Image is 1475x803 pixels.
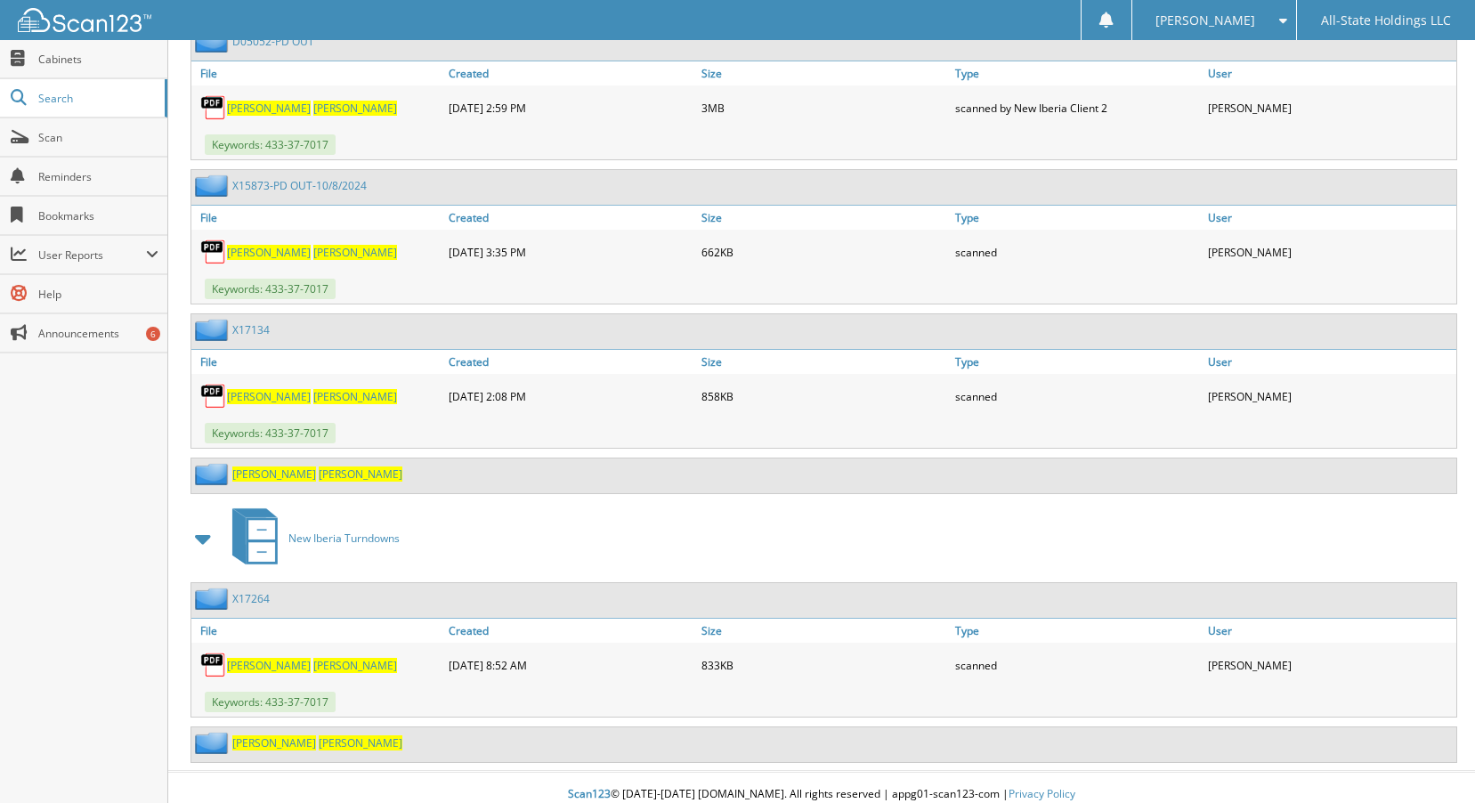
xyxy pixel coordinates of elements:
[444,378,697,414] div: [DATE] 2:08 PM
[227,245,397,260] a: [PERSON_NAME] [PERSON_NAME]
[697,619,950,643] a: Size
[1204,234,1456,270] div: [PERSON_NAME]
[200,383,227,410] img: PDF.png
[1321,15,1451,26] span: All-State Holdings LLC
[1204,378,1456,414] div: [PERSON_NAME]
[444,90,697,126] div: [DATE] 2:59 PM
[1386,718,1475,803] iframe: Chat Widget
[195,30,232,53] img: folder2.png
[1204,61,1456,85] a: User
[951,350,1204,374] a: Type
[1009,786,1075,801] a: Privacy Policy
[191,619,444,643] a: File
[232,466,316,482] span: [PERSON_NAME]
[227,245,311,260] span: [PERSON_NAME]
[313,389,397,404] span: [PERSON_NAME]
[444,647,697,683] div: [DATE] 8:52 AM
[38,247,146,263] span: User Reports
[18,8,151,32] img: scan123-logo-white.svg
[951,619,1204,643] a: Type
[200,652,227,678] img: PDF.png
[232,591,270,606] a: X17264
[951,90,1204,126] div: scanned by New Iberia Client 2
[195,463,232,485] img: folder2.png
[205,423,336,443] span: Keywords: 433-37-7017
[232,735,402,750] a: [PERSON_NAME] [PERSON_NAME]
[195,588,232,610] img: folder2.png
[313,245,397,260] span: [PERSON_NAME]
[38,52,158,67] span: Cabinets
[444,619,697,643] a: Created
[227,658,311,673] span: [PERSON_NAME]
[313,101,397,116] span: [PERSON_NAME]
[1204,90,1456,126] div: [PERSON_NAME]
[38,130,158,145] span: Scan
[951,206,1204,230] a: Type
[191,350,444,374] a: File
[319,466,402,482] span: [PERSON_NAME]
[568,786,611,801] span: Scan123
[697,378,950,414] div: 858KB
[146,327,160,341] div: 6
[205,279,336,299] span: Keywords: 433-37-7017
[227,389,311,404] span: [PERSON_NAME]
[227,389,397,404] a: [PERSON_NAME] [PERSON_NAME]
[951,61,1204,85] a: Type
[200,94,227,121] img: PDF.png
[313,658,397,673] span: [PERSON_NAME]
[697,90,950,126] div: 3MB
[1155,15,1255,26] span: [PERSON_NAME]
[195,319,232,341] img: folder2.png
[232,735,316,750] span: [PERSON_NAME]
[1204,206,1456,230] a: User
[38,287,158,302] span: Help
[222,503,400,573] a: New Iberia Turndowns
[232,178,367,193] a: X15873-PD OUT-10/8/2024
[38,91,156,106] span: Search
[951,647,1204,683] div: scanned
[444,61,697,85] a: Created
[205,692,336,712] span: Keywords: 433-37-7017
[288,531,400,546] span: New Iberia Turndowns
[227,101,311,116] span: [PERSON_NAME]
[227,101,397,116] a: [PERSON_NAME] [PERSON_NAME]
[227,658,397,673] a: [PERSON_NAME] [PERSON_NAME]
[195,732,232,754] img: folder2.png
[38,208,158,223] span: Bookmarks
[319,735,402,750] span: [PERSON_NAME]
[697,647,950,683] div: 833KB
[232,322,270,337] a: X17134
[38,169,158,184] span: Reminders
[191,61,444,85] a: File
[951,378,1204,414] div: scanned
[200,239,227,265] img: PDF.png
[951,234,1204,270] div: scanned
[232,34,314,49] a: D05052-PD OUT
[697,206,950,230] a: Size
[205,134,336,155] span: Keywords: 433-37-7017
[1204,619,1456,643] a: User
[38,326,158,341] span: Announcements
[195,174,232,197] img: folder2.png
[444,350,697,374] a: Created
[697,234,950,270] div: 662KB
[444,206,697,230] a: Created
[697,350,950,374] a: Size
[1204,350,1456,374] a: User
[191,206,444,230] a: File
[697,61,950,85] a: Size
[444,234,697,270] div: [DATE] 3:35 PM
[1204,647,1456,683] div: [PERSON_NAME]
[232,466,402,482] a: [PERSON_NAME] [PERSON_NAME]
